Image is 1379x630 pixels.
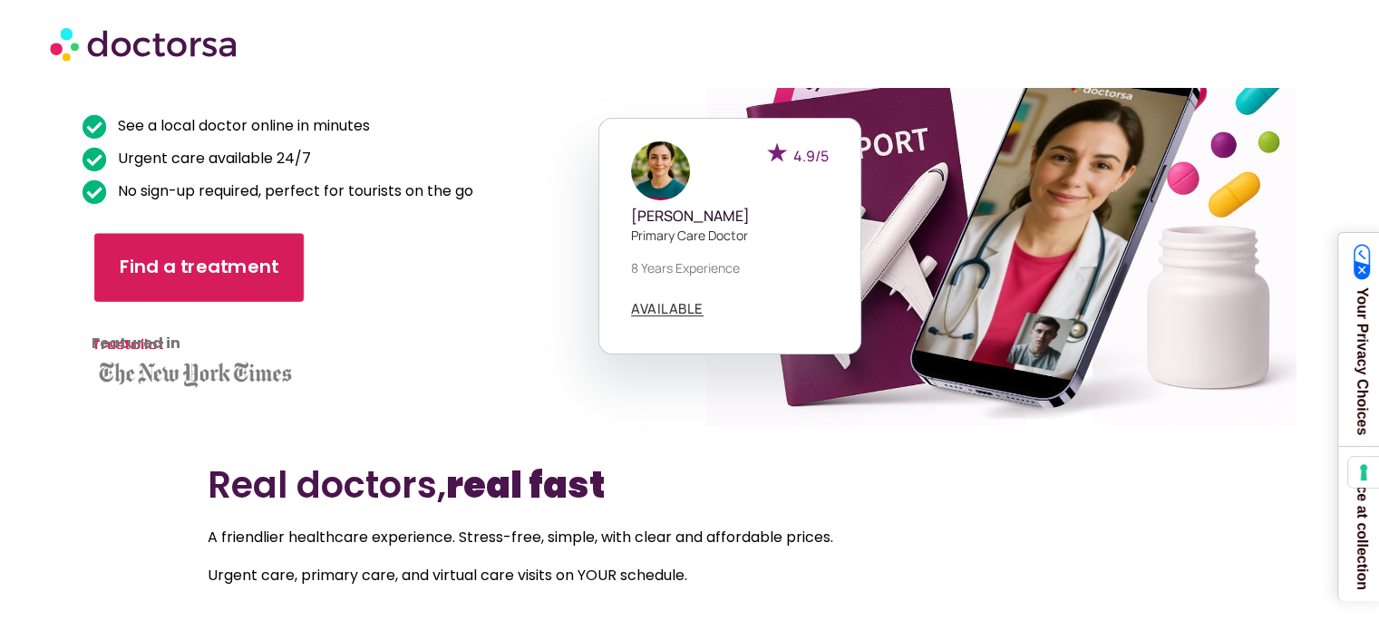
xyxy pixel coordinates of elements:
[631,226,829,245] p: Primary care doctor
[208,463,1171,507] h2: Real doctors,
[208,563,1171,588] p: Urgent care, primary care, and virtual care visits on YOUR schedule.
[208,525,1171,550] p: A friendlier healthcare experience. Stress-free, simple, with clear and affordable prices.
[113,113,370,139] span: See a local doctor online in minutes
[94,234,304,303] a: Find a treatment
[631,302,704,316] a: AVAILABLE
[92,333,180,354] strong: Featured in
[113,146,311,171] span: Urgent care available 24/7
[793,146,829,166] span: 4.9/5
[631,208,829,225] h5: [PERSON_NAME]
[120,255,279,281] span: Find a treatment
[113,179,473,204] span: No sign-up required, perfect for tourists on the go
[631,258,829,277] p: 8 years experience
[446,460,605,510] b: real fast
[1348,457,1379,488] button: Your consent preferences for tracking technologies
